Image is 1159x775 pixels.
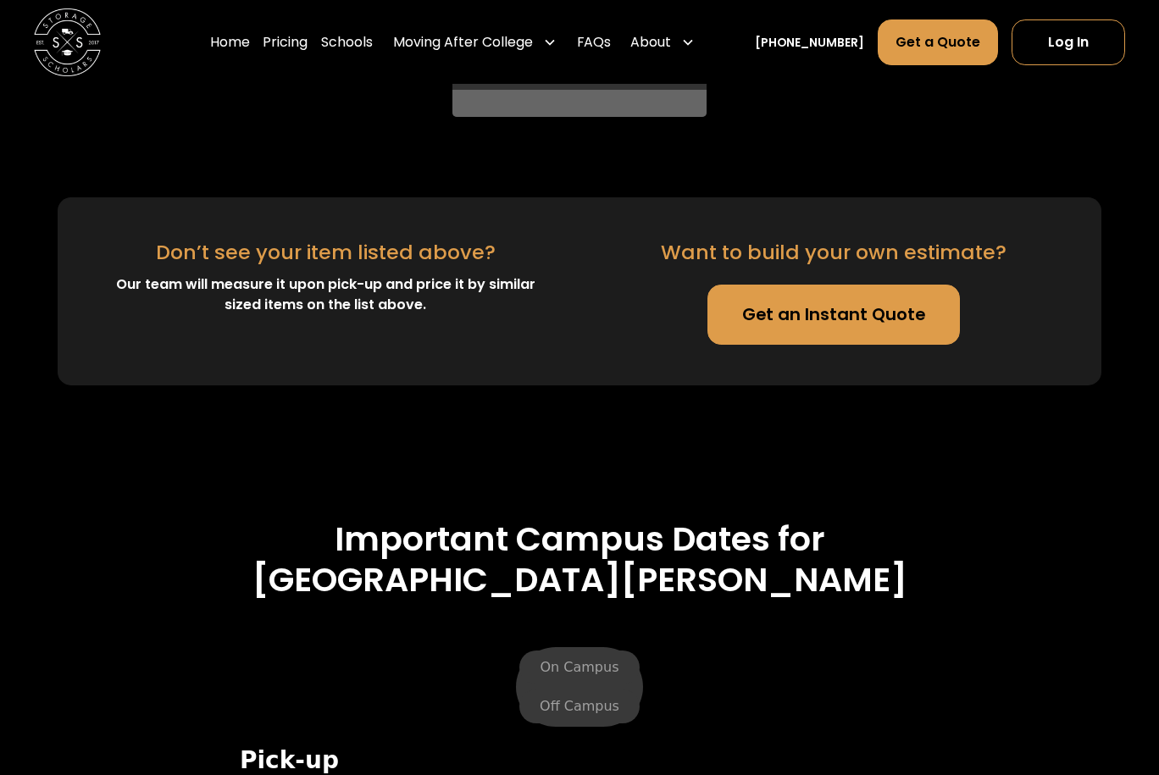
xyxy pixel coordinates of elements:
div: About [624,19,701,65]
a: Home [210,19,250,65]
div: Moving After College [386,19,563,65]
div: Want to build your own estimate? [661,237,1006,268]
a: Get a Quote [878,19,998,64]
a: [PHONE_NUMBER] [755,33,864,51]
div: Our team will measure it upon pick-up and price it by similar sized items on the list above. [98,274,552,315]
a: FAQs [577,19,611,65]
h3: Important Campus Dates for [58,519,1101,560]
a: Pricing [263,19,308,65]
label: Off Campus [519,689,640,723]
div: About [630,32,671,53]
h3: [GEOGRAPHIC_DATA][PERSON_NAME] [58,560,1101,601]
a: Schools [321,19,373,65]
span: Pick-up [240,747,919,774]
a: Get an Instant Quote [707,285,959,345]
div: Moving After College [393,32,533,53]
img: Storage Scholars main logo [34,8,101,75]
label: On Campus [519,650,639,684]
div: Don’t see your item listed above? [156,237,496,268]
a: Log In [1012,19,1126,64]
